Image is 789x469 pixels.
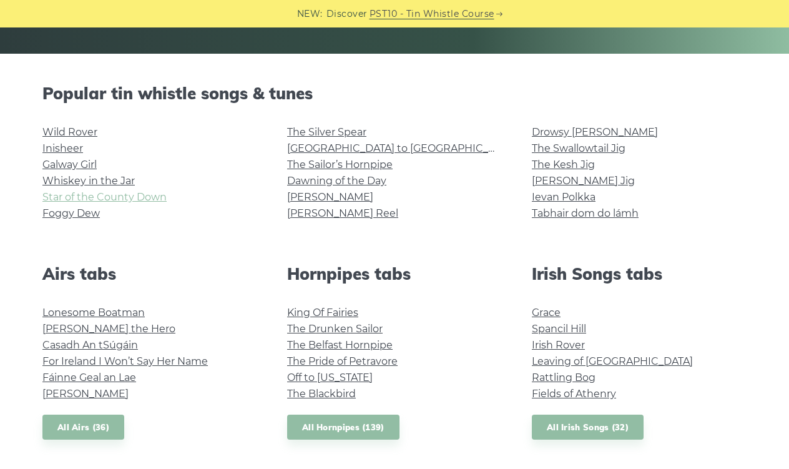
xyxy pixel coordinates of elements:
a: The Swallowtail Jig [532,142,625,154]
a: [PERSON_NAME] Jig [532,175,635,187]
span: Discover [326,7,368,21]
a: All Irish Songs (32) [532,415,644,440]
a: Irish Rover [532,339,585,351]
h2: Irish Songs tabs [532,264,747,284]
h2: Popular tin whistle songs & tunes [42,84,747,103]
a: All Airs (36) [42,415,124,440]
a: Foggy Dew [42,207,100,219]
a: Off to [US_STATE] [287,372,373,383]
a: Whiskey in the Jar [42,175,135,187]
a: [GEOGRAPHIC_DATA] to [GEOGRAPHIC_DATA] [287,142,517,154]
h2: Airs tabs [42,264,257,284]
a: The Silver Spear [287,126,366,138]
a: Fields of Athenry [532,388,616,400]
a: The Sailor’s Hornpipe [287,159,393,170]
a: For Ireland I Won’t Say Her Name [42,355,208,367]
a: Lonesome Boatman [42,307,145,318]
a: Grace [532,307,561,318]
a: Star of the County Down [42,191,167,203]
a: King Of Fairies [287,307,358,318]
a: The Pride of Petravore [287,355,398,367]
a: Dawning of the Day [287,175,386,187]
a: All Hornpipes (139) [287,415,399,440]
a: [PERSON_NAME] [42,388,129,400]
a: Wild Rover [42,126,97,138]
a: Ievan Polkka [532,191,595,203]
a: Leaving of [GEOGRAPHIC_DATA] [532,355,693,367]
a: Casadh An tSúgáin [42,339,138,351]
a: The Belfast Hornpipe [287,339,393,351]
a: The Blackbird [287,388,356,400]
a: Tabhair dom do lámh [532,207,639,219]
span: NEW: [297,7,323,21]
a: Fáinne Geal an Lae [42,372,136,383]
a: PST10 - Tin Whistle Course [370,7,494,21]
a: [PERSON_NAME] [287,191,373,203]
a: Drowsy [PERSON_NAME] [532,126,658,138]
a: Galway Girl [42,159,97,170]
a: [PERSON_NAME] the Hero [42,323,175,335]
a: Inisheer [42,142,83,154]
a: [PERSON_NAME] Reel [287,207,398,219]
a: Rattling Bog [532,372,595,383]
a: Spancil Hill [532,323,586,335]
a: The Kesh Jig [532,159,595,170]
a: The Drunken Sailor [287,323,383,335]
h2: Hornpipes tabs [287,264,502,284]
